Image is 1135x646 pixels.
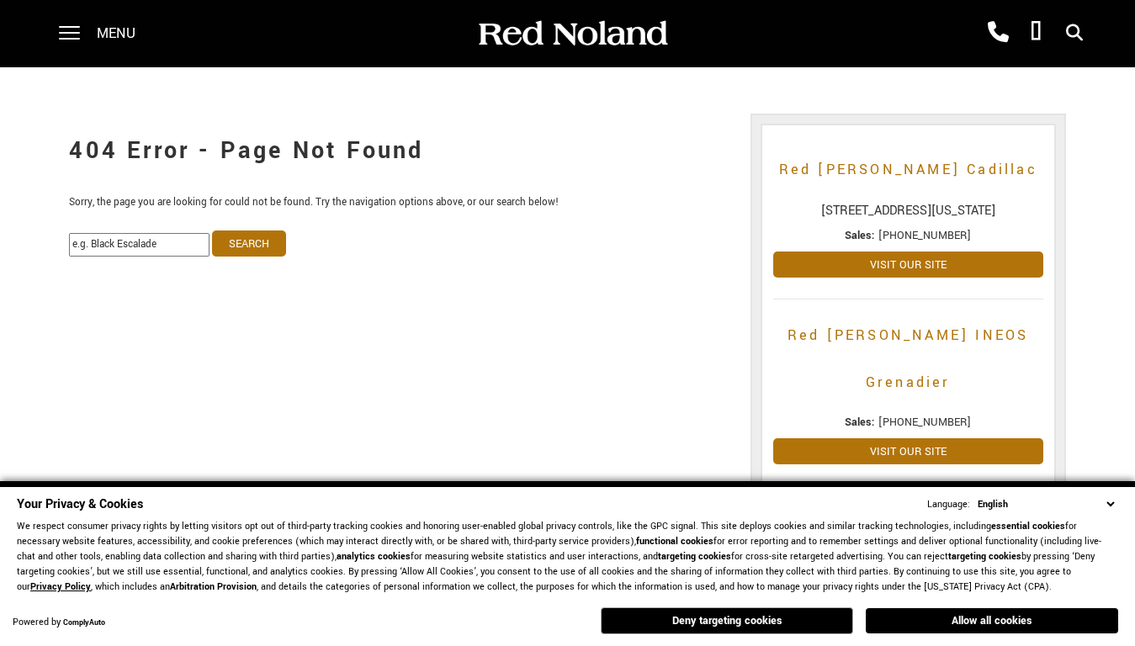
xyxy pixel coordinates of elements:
select: Language Select [973,496,1118,512]
h1: 404 Error - Page Not Found [69,118,724,185]
a: Red [PERSON_NAME] Cadillac [773,146,1043,193]
span: [PHONE_NUMBER] [878,228,971,243]
input: e.g. Black Escalade [69,233,209,257]
strong: analytics cookies [337,550,411,563]
button: Allow all cookies [866,608,1118,633]
a: ComplyAuto [63,617,105,628]
span: Your Privacy & Cookies [17,495,143,513]
a: Visit Our Site [773,252,1043,278]
strong: essential cookies [991,520,1065,532]
span: [STREET_ADDRESS][US_STATE] [773,202,1043,220]
strong: Arbitration Provision [170,580,257,593]
strong: targeting cookies [658,550,731,563]
strong: functional cookies [636,535,713,548]
div: Sorry, the page you are looking for could not be found. Try the navigation options above, or our ... [56,101,737,265]
strong: Sales: [845,228,875,243]
a: Privacy Policy [30,580,91,593]
a: Red [PERSON_NAME] INEOS Grenadier [773,312,1043,406]
strong: targeting cookies [948,550,1021,563]
input: Search [212,230,286,257]
div: Language: [927,500,970,510]
button: Deny targeting cookies [601,607,853,634]
div: Powered by [13,617,105,628]
strong: Sales: [845,415,875,430]
img: Red Noland Auto Group [475,19,669,49]
a: Visit Our Site [773,438,1043,464]
p: We respect consumer privacy rights by letting visitors opt out of third-party tracking cookies an... [17,519,1118,595]
span: [PHONE_NUMBER] [878,415,971,430]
